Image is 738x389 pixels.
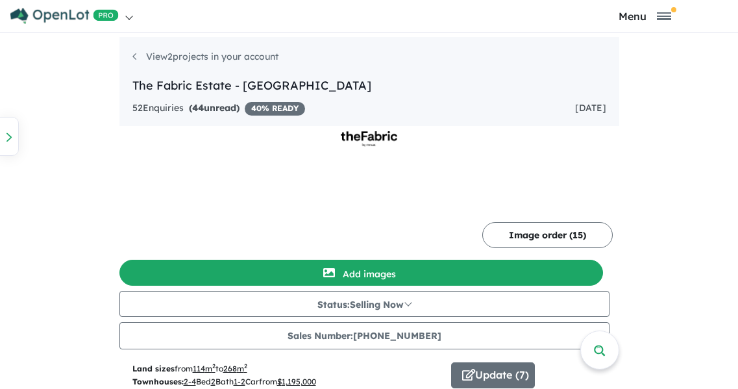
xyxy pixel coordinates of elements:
img: Openlot PRO Logo White [10,8,119,24]
a: The Fabric Estate - [GEOGRAPHIC_DATA] [132,78,371,93]
button: Update (7) [451,362,535,388]
sup: 2 [244,362,247,370]
u: 2-4 [184,377,196,386]
a: View2projects in your account [132,51,278,62]
img: The Fabric Estate - Altona North Logo [125,131,614,147]
strong: ( unread) [189,102,240,114]
div: [DATE] [575,101,606,116]
button: Add images [119,260,603,286]
u: 2 [211,377,215,386]
button: Sales Number:[PHONE_NUMBER] [119,322,609,349]
u: 268 m [223,364,247,373]
span: to [215,364,247,373]
p: Bed Bath Car from [132,375,442,388]
u: 114 m [193,364,215,373]
b: Townhouses: [132,377,184,386]
b: Land sizes [132,364,175,373]
button: Toggle navigation [555,10,735,22]
a: The Fabric Estate - Altona North Logo [119,126,619,255]
div: 52 Enquir ies [132,101,305,116]
button: Image order (15) [482,222,613,248]
span: 40 % READY [245,102,305,116]
p: from [132,362,442,375]
u: 1-2 [234,377,245,386]
button: Status:Selling Now [119,291,609,317]
u: $ 1,195,000 [277,377,316,386]
sup: 2 [212,362,215,370]
nav: breadcrumb [132,50,606,77]
span: 44 [192,102,204,114]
